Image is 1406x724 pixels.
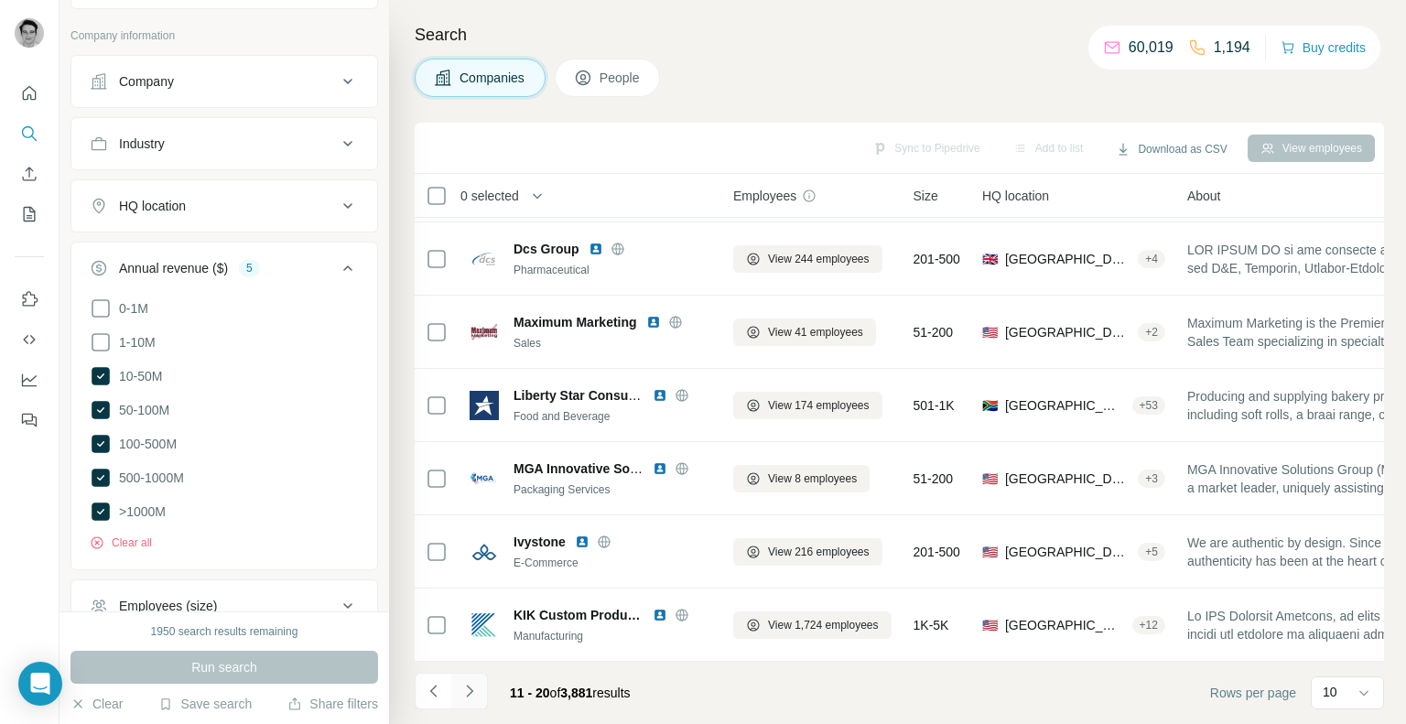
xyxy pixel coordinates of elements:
span: 🇺🇸 [982,323,998,341]
div: + 5 [1138,544,1165,560]
button: Employees (size) [71,584,377,628]
span: View 1,724 employees [768,617,879,633]
button: Feedback [15,404,44,437]
span: [GEOGRAPHIC_DATA] [1005,616,1125,634]
span: 0 selected [460,187,519,205]
button: Use Surfe on LinkedIn [15,283,44,316]
span: 1K-5K [914,616,949,634]
span: Rows per page [1210,684,1296,702]
span: of [550,686,561,700]
img: LinkedIn logo [653,608,667,622]
h4: Search [415,22,1384,48]
div: 5 [239,260,260,276]
span: 11 - 20 [510,686,550,700]
span: 1-10M [112,333,156,351]
button: Company [71,59,377,103]
span: About [1187,187,1221,205]
div: Employees (size) [119,597,217,615]
img: LinkedIn logo [653,461,667,476]
button: View 41 employees [733,319,876,346]
img: Logo of Maximum Marketing [470,318,499,347]
div: + 53 [1132,397,1165,414]
button: Clear [70,695,123,713]
span: 🇺🇸 [982,543,998,561]
div: Annual revenue ($) [119,259,228,277]
span: Ivystone [514,533,566,551]
span: Companies [460,69,526,87]
span: 🇿🇦 [982,396,998,415]
button: Enrich CSV [15,157,44,190]
div: Manufacturing [514,628,711,644]
button: Navigate to previous page [415,673,451,709]
span: Dcs Group [514,240,579,258]
button: Download as CSV [1103,135,1239,163]
span: Liberty Star Consumer Holdings [514,388,710,403]
button: Share filters [287,695,378,713]
span: 51-200 [914,470,954,488]
div: Industry [119,135,165,153]
button: View 8 employees [733,465,870,492]
button: Dashboard [15,363,44,396]
p: 10 [1323,683,1337,701]
button: View 216 employees [733,538,882,566]
span: 100-500M [112,435,177,453]
span: HQ location [982,187,1049,205]
img: Logo of MGA Innovative Solutions Group [470,464,499,493]
span: View 41 employees [768,324,863,340]
span: View 8 employees [768,470,857,487]
p: Company information [70,27,378,44]
div: E-Commerce [514,555,711,571]
div: Open Intercom Messenger [18,662,62,706]
img: Logo of Liberty Star Consumer Holdings [470,391,499,420]
span: Employees [733,187,796,205]
span: [GEOGRAPHIC_DATA], [US_STATE] [1005,543,1130,561]
span: 501-1K [914,396,955,415]
span: [GEOGRAPHIC_DATA], [GEOGRAPHIC_DATA], [GEOGRAPHIC_DATA] [1005,250,1130,268]
div: + 12 [1132,617,1165,633]
span: 51-200 [914,323,954,341]
p: 1,194 [1214,37,1250,59]
button: HQ location [71,184,377,228]
div: Pharmaceutical [514,262,711,278]
div: Packaging Services [514,481,711,498]
span: 3,881 [560,686,592,700]
span: Size [914,187,938,205]
img: Avatar [15,18,44,48]
button: Search [15,117,44,150]
span: 🇺🇸 [982,616,998,634]
button: View 174 employees [733,392,882,419]
p: 60,019 [1129,37,1173,59]
span: [GEOGRAPHIC_DATA] [1005,323,1130,341]
span: Maximum Marketing [514,313,637,331]
button: View 244 employees [733,245,882,273]
span: 201-500 [914,543,960,561]
button: View 1,724 employees [733,611,892,639]
img: LinkedIn logo [575,535,589,549]
button: Use Surfe API [15,323,44,356]
button: Industry [71,122,377,166]
img: LinkedIn logo [589,242,603,256]
div: Company [119,72,174,91]
div: HQ location [119,197,186,215]
span: People [600,69,642,87]
button: My lists [15,198,44,231]
span: [GEOGRAPHIC_DATA], [US_STATE] [1005,470,1130,488]
span: View 216 employees [768,544,870,560]
div: Food and Beverage [514,408,711,425]
img: Logo of KIK Custom Products [470,611,499,640]
div: Sales [514,335,711,351]
img: LinkedIn logo [646,315,661,330]
span: >1000M [112,502,166,521]
span: KIK Custom Products [514,606,644,624]
span: View 174 employees [768,397,870,414]
button: Clear all [90,535,152,551]
span: View 244 employees [768,251,870,267]
div: + 4 [1138,251,1165,267]
div: + 2 [1138,324,1165,340]
button: Navigate to next page [451,673,488,709]
span: 🇺🇸 [982,470,998,488]
span: 0-1M [112,299,148,318]
button: Buy credits [1281,35,1366,60]
div: 1950 search results remaining [151,623,298,640]
span: MGA Innovative Solutions Group [514,461,714,476]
